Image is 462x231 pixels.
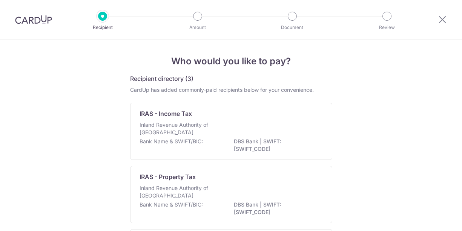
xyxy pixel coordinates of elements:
p: IRAS - Property Tax [140,172,196,181]
p: Inland Revenue Authority of [GEOGRAPHIC_DATA] [140,121,219,136]
h4: Who would you like to pay? [130,55,332,68]
p: IRAS - Income Tax [140,109,192,118]
p: DBS Bank | SWIFT: [SWIFT_CODE] [234,201,318,216]
p: Review [359,24,415,31]
p: DBS Bank | SWIFT: [SWIFT_CODE] [234,138,318,153]
p: Inland Revenue Authority of [GEOGRAPHIC_DATA] [140,184,219,199]
p: Amount [170,24,226,31]
div: CardUp has added commonly-paid recipients below for your convenience. [130,86,332,94]
h5: Recipient directory (3) [130,74,193,83]
p: Recipient [75,24,130,31]
p: Bank Name & SWIFT/BIC: [140,201,203,208]
img: CardUp [15,15,52,24]
p: Document [264,24,320,31]
p: Bank Name & SWIFT/BIC: [140,138,203,145]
